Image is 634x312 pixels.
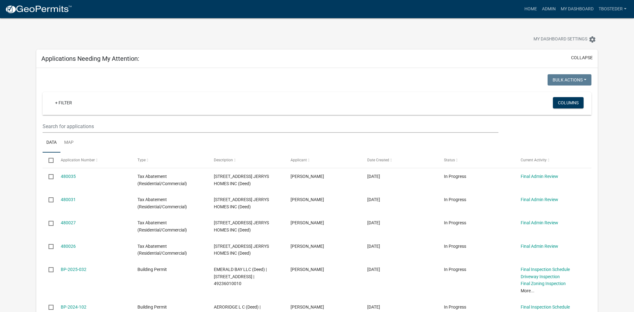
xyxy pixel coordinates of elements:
span: Description [214,158,233,162]
span: 01/14/2025 [367,267,380,272]
span: adam [291,197,324,202]
span: 305 N 19TH ST JERRYS HOMES INC (Deed) [214,174,269,186]
span: Building Permit [137,267,167,272]
a: tbosteder [596,3,629,15]
datatable-header-cell: Current Activity [514,153,591,168]
a: BP-2025-032 [61,267,86,272]
datatable-header-cell: Date Created [361,153,438,168]
button: Columns [553,97,584,108]
span: Tax Abatement (Residential/Commercial) [137,220,187,232]
span: In Progress [444,197,466,202]
datatable-header-cell: Select [43,153,54,168]
a: Final Inspection Schedule [521,267,570,272]
span: Applicant [291,158,307,162]
span: Tax Abatement (Residential/Commercial) [137,197,187,209]
span: adam [291,174,324,179]
button: My Dashboard Settingssettings [528,33,601,45]
a: 480027 [61,220,76,225]
span: Date Created [367,158,389,162]
span: In Progress [444,304,466,309]
span: Angie Steigerwald [291,267,324,272]
span: 09/17/2025 [367,244,380,249]
button: collapse [571,55,593,61]
a: Final Admin Review [521,244,558,249]
a: BP-2024-102 [61,304,86,309]
span: 09/17/2025 [367,197,380,202]
span: Type [137,158,146,162]
span: Building Permit [137,304,167,309]
a: More... [521,288,534,293]
i: settings [589,36,596,43]
span: Tax Abatement (Residential/Commercial) [137,174,187,186]
datatable-header-cell: Application Number [55,153,131,168]
span: adam [291,220,324,225]
input: Search for applications [43,120,498,133]
datatable-header-cell: Applicant [285,153,361,168]
span: Tax Abatement (Residential/Commercial) [137,244,187,256]
button: Bulk Actions [548,74,591,86]
a: Map [60,133,77,153]
span: 09/17/2025 [367,220,380,225]
span: In Progress [444,220,466,225]
span: adam [291,244,324,249]
datatable-header-cell: Status [438,153,515,168]
a: 480026 [61,244,76,249]
span: 09/17/2025 [367,174,380,179]
a: Final Admin Review [521,197,558,202]
a: 480035 [61,174,76,179]
a: + Filter [50,97,77,108]
a: Driveway Inspection [521,274,560,279]
a: Final Admin Review [521,174,558,179]
datatable-header-cell: Type [131,153,208,168]
a: Admin [539,3,558,15]
span: Current Activity [521,158,547,162]
span: Application Number [61,158,95,162]
h5: Applications Needing My Attention: [41,55,139,62]
span: Status [444,158,455,162]
datatable-header-cell: Description [208,153,285,168]
span: 313 N 19TH ST JERRYS HOMES INC (Deed) [214,197,269,209]
span: EMERALD BAY LLC (Deed) | 2103 N JEFFERSON WAY | 49236010010 [214,267,267,286]
span: tyler [291,304,324,309]
span: My Dashboard Settings [533,36,587,43]
a: Data [43,133,60,153]
span: 07/31/2024 [367,304,380,309]
span: In Progress [444,174,466,179]
span: In Progress [444,244,466,249]
a: Final Zoning Inspection [521,281,566,286]
a: Final Admin Review [521,220,558,225]
span: In Progress [444,267,466,272]
a: My Dashboard [558,3,596,15]
span: 307 N 19TH ST JERRYS HOMES INC (Deed) [214,244,269,256]
a: Home [522,3,539,15]
a: 480031 [61,197,76,202]
a: Final Inspection Schedule [521,304,570,309]
span: 311 N 19TH ST JERRYS HOMES INC (Deed) [214,220,269,232]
